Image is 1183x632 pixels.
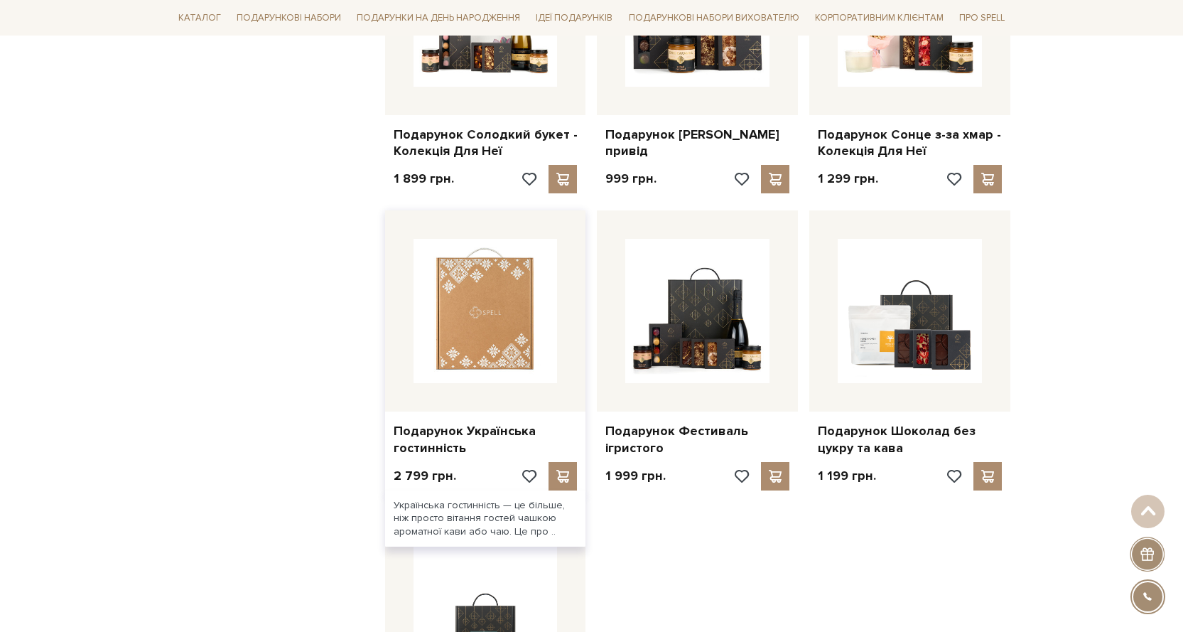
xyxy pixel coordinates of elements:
[605,171,657,187] p: 999 грн.
[954,7,1010,29] a: Про Spell
[818,171,878,187] p: 1 299 грн.
[809,6,949,30] a: Корпоративним клієнтам
[605,468,666,484] p: 1 999 грн.
[394,127,578,160] a: Подарунок Солодкий букет - Колекція Для Неї
[818,468,876,484] p: 1 199 грн.
[605,127,789,160] a: Подарунок [PERSON_NAME] привід
[351,7,526,29] a: Подарунки на День народження
[394,423,578,456] a: Подарунок Українська гостинність
[414,239,558,383] img: Подарунок Українська гостинність
[385,491,586,547] div: Українська гостинність — це більше, ніж просто вітання гостей чашкою ароматної кави або чаю. Це п...
[394,171,454,187] p: 1 899 грн.
[623,6,805,30] a: Подарункові набори вихователю
[818,423,1002,456] a: Подарунок Шоколад без цукру та кава
[605,423,789,456] a: Подарунок Фестиваль ігристого
[394,468,456,484] p: 2 799 грн.
[231,7,347,29] a: Подарункові набори
[818,127,1002,160] a: Подарунок Сонце з-за хмар - Колекція Для Неї
[530,7,618,29] a: Ідеї подарунків
[173,7,227,29] a: Каталог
